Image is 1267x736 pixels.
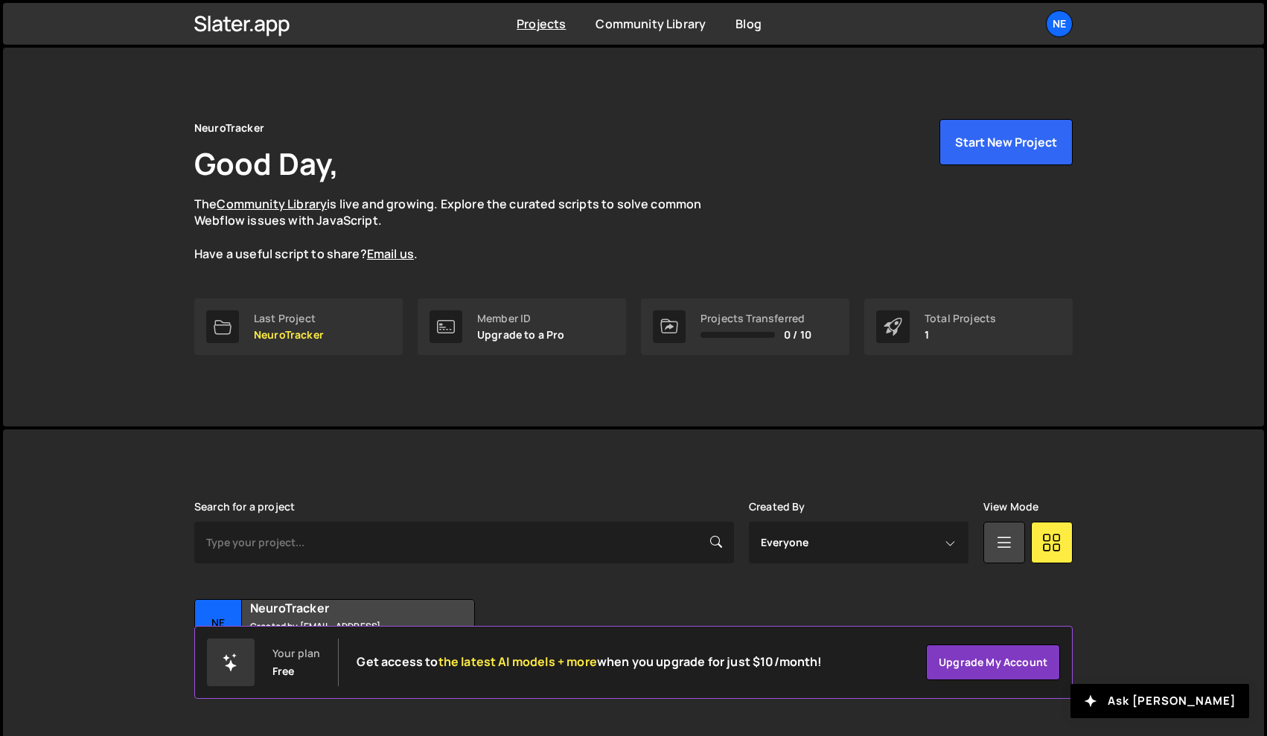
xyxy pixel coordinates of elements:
a: Upgrade my account [926,644,1060,680]
a: Community Library [217,196,327,212]
h1: Good Day, [194,143,339,184]
div: Total Projects [925,313,996,324]
a: Blog [735,16,762,32]
button: Start New Project [939,119,1073,165]
a: Ne NeuroTracker Created by [EMAIL_ADDRESS][DOMAIN_NAME] 14 pages, last updated by [DATE] [194,599,475,692]
a: Community Library [596,16,706,32]
a: Ne [1046,10,1073,37]
p: The is live and growing. Explore the curated scripts to solve common Webflow issues with JavaScri... [194,196,730,263]
p: NeuroTracker [254,329,324,341]
div: Ne [195,600,242,647]
h2: Get access to when you upgrade for just $10/month! [357,655,822,669]
div: Projects Transferred [700,313,811,324]
div: Last Project [254,313,324,324]
a: Last Project NeuroTracker [194,298,403,355]
span: 0 / 10 [784,329,811,341]
h2: NeuroTracker [250,600,430,616]
button: Ask [PERSON_NAME] [1070,684,1249,718]
div: Your plan [272,647,320,659]
a: Projects [517,16,566,32]
label: Created By [749,501,805,513]
p: Upgrade to a Pro [477,329,565,341]
div: Free [272,665,295,677]
div: NeuroTracker [194,119,264,137]
small: Created by [EMAIL_ADDRESS][DOMAIN_NAME] [250,620,430,645]
label: Search for a project [194,501,295,513]
label: View Mode [983,501,1038,513]
a: Email us [367,246,414,262]
span: the latest AI models + more [438,653,597,670]
p: 1 [925,329,996,341]
div: Member ID [477,313,565,324]
input: Type your project... [194,522,734,563]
